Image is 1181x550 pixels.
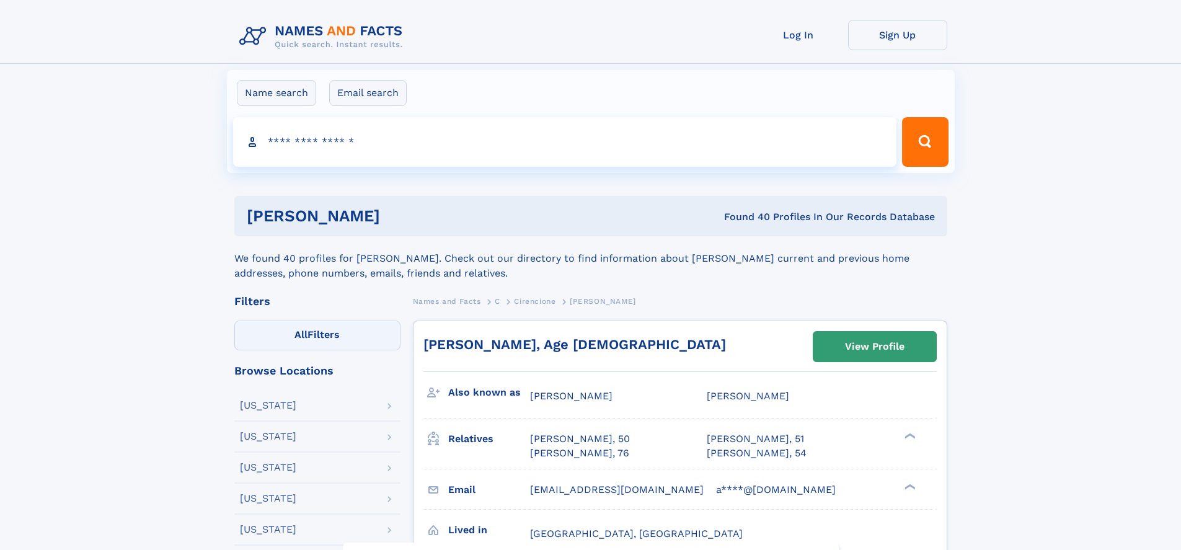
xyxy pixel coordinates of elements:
[902,117,948,167] button: Search Button
[240,525,296,534] div: [US_STATE]
[495,293,500,309] a: C
[233,117,897,167] input: search input
[848,20,947,50] a: Sign Up
[901,482,916,490] div: ❯
[234,20,413,53] img: Logo Names and Facts
[240,432,296,441] div: [US_STATE]
[448,520,530,541] h3: Lived in
[448,479,530,500] h3: Email
[234,365,400,376] div: Browse Locations
[530,390,613,402] span: [PERSON_NAME]
[530,432,630,446] a: [PERSON_NAME], 50
[707,446,807,460] a: [PERSON_NAME], 54
[234,296,400,307] div: Filters
[749,20,848,50] a: Log In
[240,401,296,410] div: [US_STATE]
[495,297,500,306] span: C
[247,208,552,224] h1: [PERSON_NAME]
[240,494,296,503] div: [US_STATE]
[237,80,316,106] label: Name search
[294,329,307,340] span: All
[707,432,804,446] a: [PERSON_NAME], 51
[530,484,704,495] span: [EMAIL_ADDRESS][DOMAIN_NAME]
[901,432,916,440] div: ❯
[570,297,636,306] span: [PERSON_NAME]
[234,321,400,350] label: Filters
[530,528,743,539] span: [GEOGRAPHIC_DATA], [GEOGRAPHIC_DATA]
[552,210,935,224] div: Found 40 Profiles In Our Records Database
[234,236,947,281] div: We found 40 profiles for [PERSON_NAME]. Check out our directory to find information about [PERSON...
[329,80,407,106] label: Email search
[448,428,530,450] h3: Relatives
[240,463,296,472] div: [US_STATE]
[448,382,530,403] h3: Also known as
[813,332,936,361] a: View Profile
[413,293,481,309] a: Names and Facts
[514,293,555,309] a: Cirencione
[707,390,789,402] span: [PERSON_NAME]
[514,297,555,306] span: Cirencione
[423,337,726,352] a: [PERSON_NAME], Age [DEMOGRAPHIC_DATA]
[530,446,629,460] a: [PERSON_NAME], 76
[845,332,905,361] div: View Profile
